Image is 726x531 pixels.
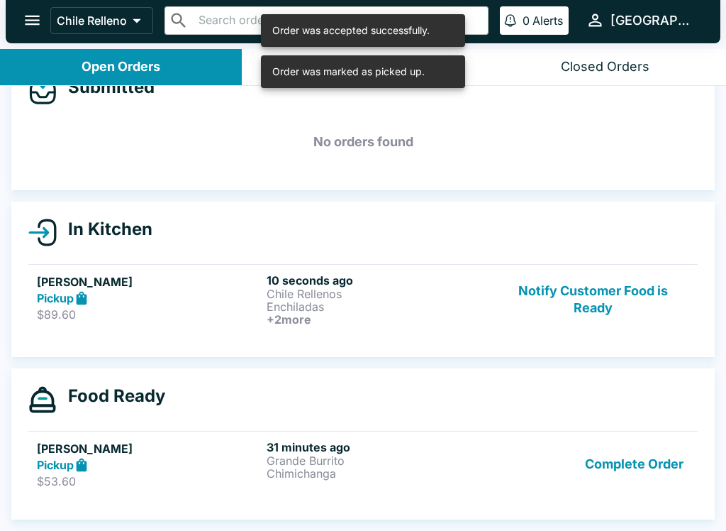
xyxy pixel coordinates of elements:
[37,458,74,472] strong: Pickup
[57,385,165,407] h4: Food Ready
[267,313,491,326] h6: + 2 more
[57,77,155,98] h4: Submitted
[561,59,649,75] div: Closed Orders
[57,13,127,28] p: Chile Relleno
[579,440,689,489] button: Complete Order
[267,300,491,313] p: Enchiladas
[523,13,530,28] p: 0
[28,431,698,498] a: [PERSON_NAME]Pickup$53.6031 minutes agoGrande BurritoChimichangaComplete Order
[580,5,703,35] button: [GEOGRAPHIC_DATA]
[267,288,491,300] p: Chile Rellenos
[610,12,698,29] div: [GEOGRAPHIC_DATA]
[37,307,261,322] p: $89.60
[37,440,261,457] h5: [PERSON_NAME]
[37,273,261,290] h5: [PERSON_NAME]
[194,11,482,31] input: Search orders by name or phone number
[272,60,425,84] div: Order was marked as picked up.
[28,116,698,168] h5: No orders found
[82,59,160,75] div: Open Orders
[267,273,491,288] h6: 10 seconds ago
[267,440,491,454] h6: 31 minutes ago
[50,7,153,34] button: Chile Relleno
[14,2,50,38] button: open drawer
[37,474,261,488] p: $53.60
[267,454,491,467] p: Grande Burrito
[267,467,491,480] p: Chimichanga
[57,219,152,240] h4: In Kitchen
[532,13,563,28] p: Alerts
[272,18,430,43] div: Order was accepted successfully.
[28,264,698,334] a: [PERSON_NAME]Pickup$89.6010 seconds agoChile RellenosEnchiladas+2moreNotify Customer Food is Ready
[497,273,689,326] button: Notify Customer Food is Ready
[37,291,74,305] strong: Pickup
